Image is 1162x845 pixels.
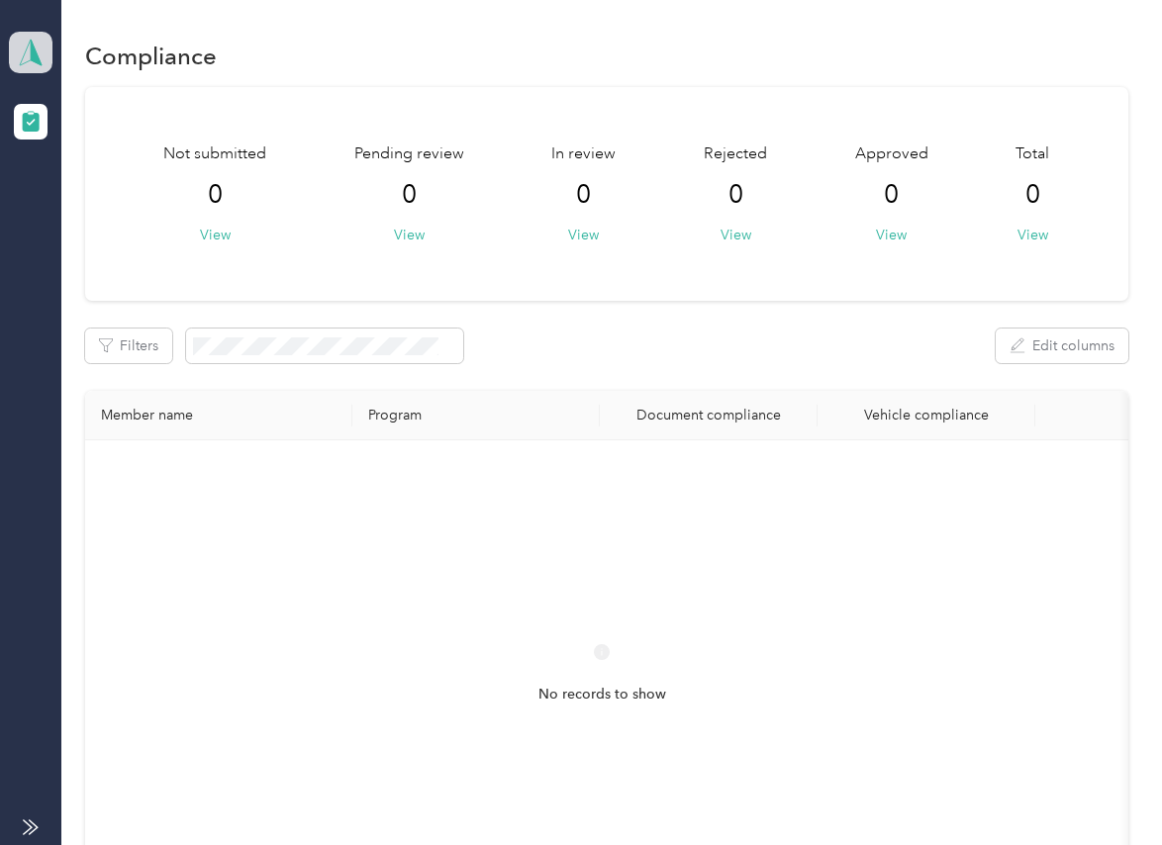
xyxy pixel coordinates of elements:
span: 0 [402,179,417,211]
span: 0 [1025,179,1040,211]
button: View [394,225,425,245]
span: 0 [208,179,223,211]
button: View [876,225,907,245]
button: View [1017,225,1048,245]
button: View [721,225,751,245]
span: Total [1016,142,1049,166]
th: Program [352,391,600,440]
th: Member name [85,391,352,440]
span: Approved [855,142,928,166]
span: 0 [576,179,591,211]
span: Not submitted [163,142,266,166]
span: Pending review [354,142,464,166]
div: Document compliance [616,407,802,423]
span: 0 [884,179,899,211]
button: View [200,225,231,245]
button: Edit columns [996,329,1128,363]
span: 0 [728,179,743,211]
span: Rejected [704,142,767,166]
iframe: Everlance-gr Chat Button Frame [1051,734,1162,845]
span: In review [551,142,616,166]
button: View [568,225,599,245]
h1: Compliance [85,46,217,66]
span: No records to show [538,684,666,705]
button: Filters [85,329,172,363]
div: Vehicle compliance [833,407,1019,423]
